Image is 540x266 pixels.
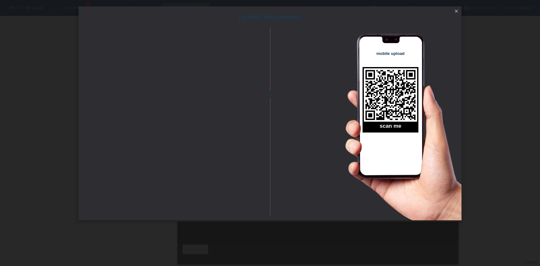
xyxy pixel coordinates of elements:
a: close [452,8,461,15]
h2: scan me [363,123,418,133]
i: close [454,9,459,14]
iframe: Upload [88,43,259,203]
h4: mobile upload [363,51,418,56]
span: or [259,91,281,98]
h1: Upload documents [79,13,461,21]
